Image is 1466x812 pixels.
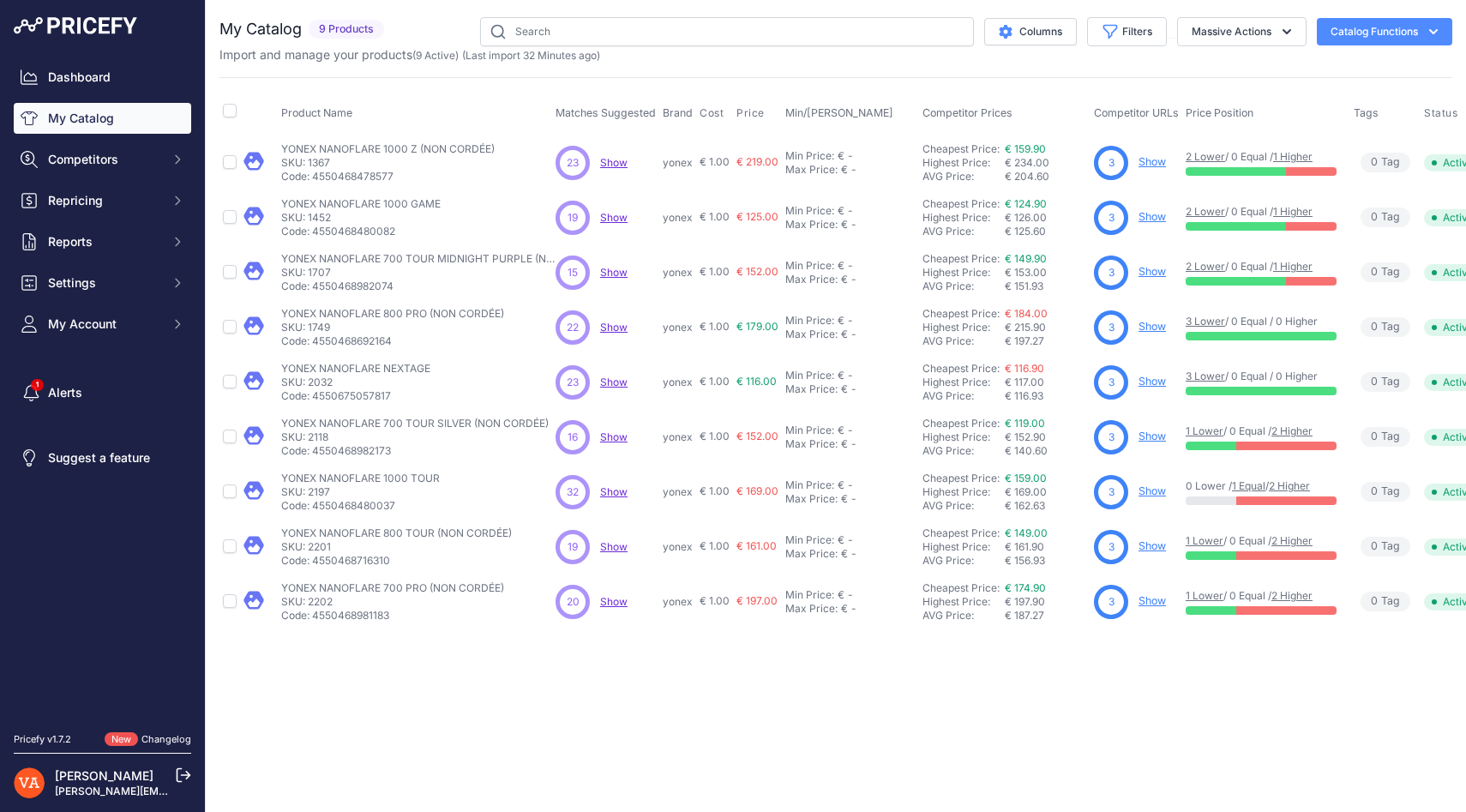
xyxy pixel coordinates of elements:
[1371,264,1378,280] span: 0
[55,785,404,797] a: [PERSON_NAME][EMAIL_ADDRESS][PERSON_NAME][DOMAIN_NAME]
[736,155,778,168] span: € 219.00
[1361,262,1410,282] span: Tag
[1109,594,1115,610] span: 3
[838,424,844,437] div: €
[1005,554,1087,568] div: € 156.93
[281,170,495,183] p: Code: 4550468478577
[568,539,578,555] span: 19
[1005,280,1087,293] div: € 151.93
[600,321,628,334] span: Show
[219,46,600,63] p: Import and manage your products
[412,49,459,62] span: ( )
[1005,540,1044,553] span: € 161.90
[1271,424,1313,437] a: 2 Higher
[281,307,504,321] p: YONEX NANOFLARE 800 PRO (NON CORDÉE)
[1005,444,1087,458] div: € 140.60
[1005,266,1047,279] span: € 153.00
[1139,594,1166,607] a: Show
[922,540,1005,554] div: Highest Price:
[600,156,628,169] span: Show
[736,320,778,333] span: € 179.00
[922,197,1000,210] a: Cheapest Price:
[922,581,1000,594] a: Cheapest Price:
[1371,319,1378,335] span: 0
[567,320,579,335] span: 22
[922,389,1005,403] div: AVG Price:
[281,554,512,568] p: Code: 4550468716310
[848,492,856,506] div: -
[600,485,628,498] a: Show
[1186,479,1337,493] p: 0 Lower / /
[1005,197,1047,210] a: € 124.90
[663,266,693,280] p: yonex
[663,430,693,444] p: yonex
[600,266,628,279] span: Show
[567,155,579,171] span: 23
[600,540,628,553] a: Show
[841,218,848,232] div: €
[1005,156,1049,169] span: € 234.00
[1005,211,1047,224] span: € 126.00
[568,210,578,226] span: 19
[1186,106,1253,119] span: Price Position
[1361,372,1410,392] span: Tag
[1177,17,1307,46] button: Massive Actions
[922,444,1005,458] div: AVG Price:
[922,430,1005,444] div: Highest Price:
[1139,265,1166,278] a: Show
[1186,589,1223,602] a: 1 Lower
[14,62,191,93] a: Dashboard
[838,204,844,218] div: €
[14,17,137,34] img: Pricefy Logo
[1371,154,1378,171] span: 0
[281,595,504,609] p: SKU: 2202
[663,595,693,609] p: yonex
[416,49,455,62] a: 9 Active
[1094,106,1179,119] span: Competitor URLs
[922,526,1000,539] a: Cheapest Price:
[1186,370,1337,383] p: / 0 Equal / 0 Higher
[1005,225,1087,238] div: € 125.60
[1273,260,1313,273] a: 1 Higher
[1371,374,1378,390] span: 0
[1005,472,1047,484] a: € 159.00
[1005,142,1046,155] a: € 159.90
[785,382,838,396] div: Max Price:
[1005,376,1044,388] span: € 117.00
[1186,260,1225,273] a: 2 Lower
[844,424,853,437] div: -
[1005,321,1046,334] span: € 215.90
[922,362,1000,375] a: Cheapest Price:
[281,376,430,389] p: SKU: 2032
[844,533,853,547] div: -
[281,211,441,225] p: SKU: 1452
[785,424,834,437] div: Min Price:
[600,595,628,608] span: Show
[838,478,844,492] div: €
[1361,153,1410,172] span: Tag
[1424,106,1462,120] button: Status
[1087,17,1167,46] button: Filters
[281,540,512,554] p: SKU: 2201
[219,17,302,41] h2: My Catalog
[48,316,160,333] span: My Account
[1361,537,1410,556] span: Tag
[700,106,724,120] span: Cost
[600,376,628,388] a: Show
[922,595,1005,609] div: Highest Price:
[841,602,848,616] div: €
[281,581,504,595] p: YONEX NANOFLARE 700 PRO (NON CORDÉE)
[1186,424,1223,437] a: 1 Lower
[1139,484,1166,497] a: Show
[1371,484,1378,500] span: 0
[922,170,1005,183] div: AVG Price:
[736,210,778,223] span: € 125.00
[1109,430,1115,445] span: 3
[785,106,893,119] span: Min/[PERSON_NAME]
[1005,252,1047,265] a: € 149.90
[14,309,191,340] button: My Account
[841,328,848,341] div: €
[700,106,727,120] button: Cost
[600,211,628,224] span: Show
